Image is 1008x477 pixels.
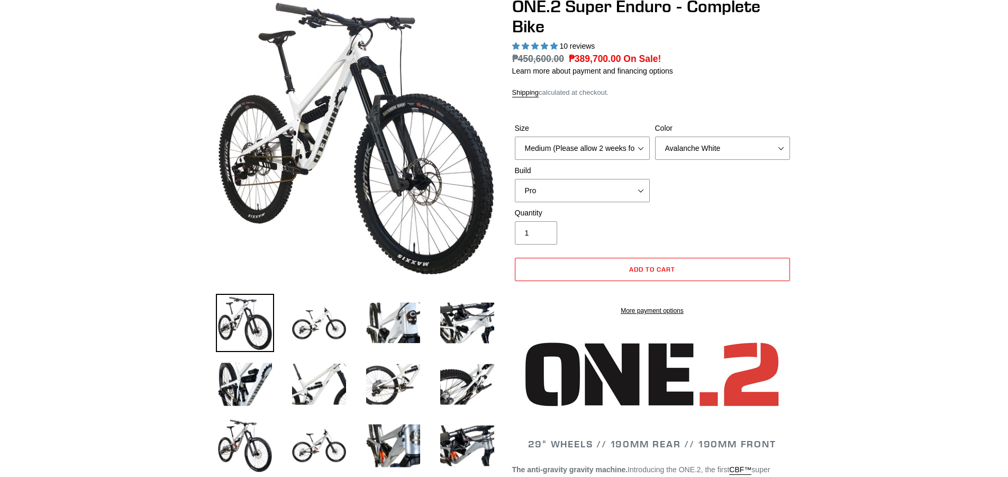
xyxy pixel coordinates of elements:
img: Load image into Gallery viewer, ONE.2 Super Enduro - Complete Bike [216,417,274,475]
s: ₱450,600.00 [512,53,565,64]
label: Build [515,165,650,176]
span: ₱389,700.00 [569,53,621,64]
span: On Sale! [623,52,661,66]
img: Load image into Gallery viewer, ONE.2 Super Enduro - Complete Bike [216,294,274,352]
span: 29" WHEELS // 190MM REAR // 190MM FRONT [528,438,776,450]
img: Load image into Gallery viewer, ONE.2 Super Enduro - Complete Bike [216,355,274,413]
img: Load image into Gallery viewer, ONE.2 Super Enduro - Complete Bike [290,294,348,352]
span: Add to cart [629,265,675,273]
a: Learn more about payment and financing options [512,67,673,75]
img: Load image into Gallery viewer, ONE.2 Super Enduro - Complete Bike [364,294,422,352]
img: Load image into Gallery viewer, ONE.2 Super Enduro - Complete Bike [438,355,496,413]
div: calculated at checkout. [512,87,793,98]
a: More payment options [515,306,790,316]
label: Quantity [515,208,650,219]
strong: The anti-gravity gravity machine. [512,465,628,474]
a: Shipping [512,88,539,97]
img: Load image into Gallery viewer, ONE.2 Super Enduro - Complete Bike [290,355,348,413]
span: 10 reviews [559,42,595,50]
img: Load image into Gallery viewer, ONE.2 Super Enduro - Complete Bike [438,294,496,352]
span: 5.00 stars [512,42,560,50]
label: Color [655,123,790,134]
img: Load image into Gallery viewer, ONE.2 Super Enduro - Complete Bike [290,417,348,475]
label: Size [515,123,650,134]
a: CBF™ [729,465,751,475]
img: Load image into Gallery viewer, ONE.2 Super Enduro - Complete Bike [364,417,422,475]
span: Introducing the ONE.2, the first [628,465,729,474]
button: Add to cart [515,258,790,281]
img: Load image into Gallery viewer, ONE.2 Super Enduro - Complete Bike [438,417,496,475]
img: Load image into Gallery viewer, ONE.2 Super Enduro - Complete Bike [364,355,422,413]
